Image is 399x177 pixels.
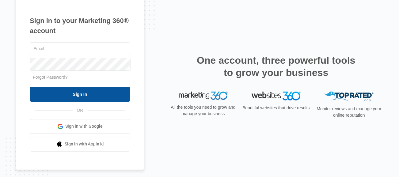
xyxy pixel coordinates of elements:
[73,107,88,114] span: OR
[30,42,130,55] input: Email
[169,104,237,117] p: All the tools you need to grow and manage your business
[65,141,104,147] span: Sign in with Apple Id
[242,105,310,111] p: Beautiful websites that drive results
[30,119,130,134] a: Sign in with Google
[195,54,357,79] h2: One account, three powerful tools to grow your business
[30,87,130,102] input: Sign In
[315,106,383,119] p: Monitor reviews and manage your online reputation
[325,92,374,102] img: Top Rated Local
[30,137,130,152] a: Sign in with Apple Id
[30,16,130,36] h1: Sign in to your Marketing 360® account
[33,75,68,80] a: Forgot Password?
[252,92,301,100] img: Websites 360
[66,123,103,130] span: Sign in with Google
[179,92,228,100] img: Marketing 360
